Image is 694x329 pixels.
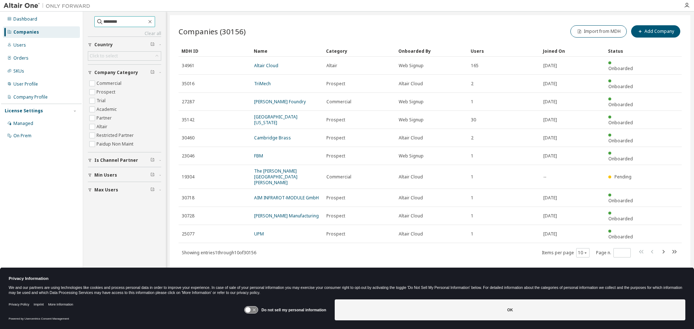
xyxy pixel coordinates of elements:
[88,167,161,183] button: Min Users
[13,29,39,35] div: Companies
[254,99,306,105] a: [PERSON_NAME] Foundry
[254,195,319,201] a: AIM INFRAROT-MODULE GmbH
[399,135,423,141] span: Altair Cloud
[88,65,161,81] button: Company Category
[150,157,155,163] span: Clear filter
[326,99,351,105] span: Commercial
[471,99,474,105] span: 1
[608,216,633,222] span: Onboarded
[543,81,557,87] span: [DATE]
[13,16,37,22] div: Dashboard
[631,25,680,38] button: Add Company
[150,70,155,75] span: Clear filter
[254,213,319,219] a: [PERSON_NAME] Manufacturing
[97,79,123,88] label: Commercial
[543,231,557,237] span: [DATE]
[97,114,113,122] label: Partner
[471,63,479,69] span: 165
[326,213,345,219] span: Prospect
[608,65,633,72] span: Onboarded
[182,135,194,141] span: 30460
[179,26,246,36] span: Companies (30156)
[326,63,337,69] span: Altair
[326,231,345,237] span: Prospect
[94,172,117,178] span: Min Users
[94,157,138,163] span: Is Channel Partner
[254,45,320,57] div: Name
[543,174,546,180] span: --
[181,45,248,57] div: MDH ID
[88,152,161,168] button: Is Channel Partner
[13,55,29,61] div: Orders
[88,52,161,60] div: Click to select
[543,45,602,57] div: Joined On
[13,94,48,100] div: Company Profile
[608,101,633,108] span: Onboarded
[543,63,557,69] span: [DATE]
[471,195,474,201] span: 1
[97,105,118,114] label: Academic
[399,117,424,123] span: Web Signup
[543,195,557,201] span: [DATE]
[399,153,424,159] span: Web Signup
[578,250,588,256] button: 10
[254,153,263,159] a: FBM
[254,135,291,141] a: Cambridge Brass
[608,156,633,162] span: Onboarded
[326,195,345,201] span: Prospect
[326,117,345,123] span: Prospect
[614,174,631,180] span: Pending
[5,108,43,114] div: License Settings
[399,195,423,201] span: Altair Cloud
[471,213,474,219] span: 1
[97,140,135,148] label: Paidup Non Maint
[182,213,194,219] span: 30728
[326,45,393,57] div: Category
[254,231,264,237] a: UPM
[182,231,194,237] span: 25077
[94,42,113,48] span: Country
[608,45,638,57] div: Status
[254,81,271,87] a: TriMech
[326,153,345,159] span: Prospect
[326,81,345,87] span: Prospect
[13,133,31,139] div: On Prem
[4,2,94,9] img: Altair One
[88,182,161,198] button: Max Users
[182,195,194,201] span: 30718
[542,248,590,257] span: Items per page
[399,231,423,237] span: Altair Cloud
[182,99,194,105] span: 27287
[543,117,557,123] span: [DATE]
[471,117,476,123] span: 30
[90,53,118,59] div: Click to select
[543,153,557,159] span: [DATE]
[150,172,155,178] span: Clear filter
[471,231,474,237] span: 1
[150,42,155,48] span: Clear filter
[254,114,297,126] a: [GEOGRAPHIC_DATA][US_STATE]
[399,81,423,87] span: Altair Cloud
[570,25,627,38] button: Import from MDH
[399,174,423,180] span: Altair Cloud
[94,187,118,193] span: Max Users
[97,122,109,131] label: Altair
[543,213,557,219] span: [DATE]
[182,117,194,123] span: 35142
[608,83,633,90] span: Onboarded
[399,63,424,69] span: Web Signup
[182,174,194,180] span: 19304
[13,42,26,48] div: Users
[150,187,155,193] span: Clear filter
[471,174,474,180] span: 1
[471,81,474,87] span: 2
[182,63,194,69] span: 34961
[182,153,194,159] span: 23046
[608,138,633,144] span: Onboarded
[326,135,345,141] span: Prospect
[326,174,351,180] span: Commercial
[608,120,633,126] span: Onboarded
[97,88,117,96] label: Prospect
[471,135,474,141] span: 2
[254,62,278,69] a: Altair Cloud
